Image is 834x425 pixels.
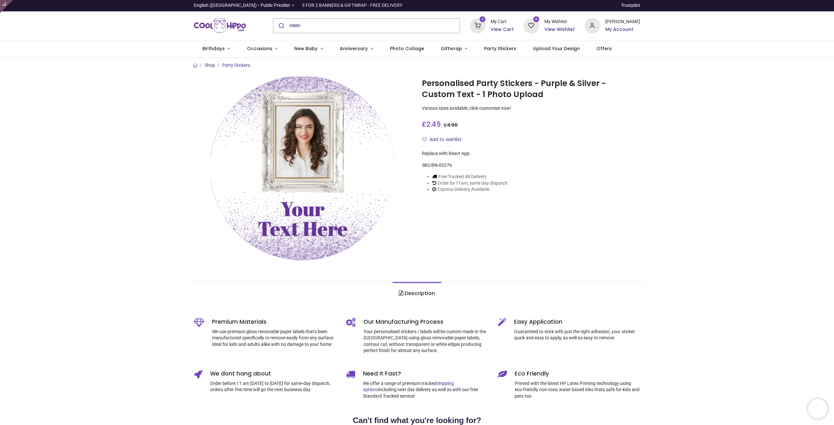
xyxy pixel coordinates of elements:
[515,380,640,400] p: Printed with the latest HP Latex Printing technology using eco-friendly non-toxic water based ink...
[222,63,250,68] a: Party Stickers
[484,45,516,52] span: Party Stickers
[514,329,640,341] p: Guaranteed to stick with just the right adhesion, your sticker quick and easy to apply, as well a...
[432,180,508,187] li: Order by 11am, same day dispatch
[247,45,272,52] span: Occasions
[621,2,640,9] a: Trustpilot
[605,26,640,33] a: My Account
[524,22,539,28] a: 0
[194,2,294,9] a: English ([GEOGRAPHIC_DATA]) •Public Pricelist
[544,26,575,33] a: View Wishlist
[422,105,640,112] p: Various sizes available, click customise now!
[331,40,381,57] a: Anniversary
[202,45,225,52] span: Birthdays
[432,40,476,57] a: Giftwrap
[286,40,332,57] a: New Baby
[544,19,575,25] div: My Wishlist
[294,45,318,52] span: New Baby
[364,318,488,326] h5: Our Manufacturing Process
[422,120,441,129] span: £
[194,17,246,35] img: Cool Hippo
[205,63,215,68] a: Shop
[340,45,368,52] span: Anniversary
[447,122,458,128] span: 4.98
[302,2,402,9] div: 3 FOR 2 BANNERS & GIFTWRAP - FREE DELIVERY
[363,380,488,400] p: We offer a range of premium tracked including next day delivery as well as with our free Standard...
[422,137,427,142] i: Add to wishlist
[470,22,485,28] a: 2
[194,40,238,57] a: Birthdays
[491,19,514,25] div: My Cart
[211,77,395,261] img: Personalised Party Stickers - Purple & Silver - Custom Text - 1 Photo Upload
[515,370,640,378] h5: Eco Friendly
[364,329,488,354] p: Your personalised stickers / labels will be custom made in the [GEOGRAPHIC_DATA] using gloss remo...
[212,329,336,348] p: We use premium gloss removable paper labels that's been manufactured specifically to remove easil...
[261,2,290,9] span: Public Pricelist
[363,370,488,378] h5: Need it Fast?
[444,122,458,128] span: £
[273,19,289,33] button: Submit
[210,380,336,393] p: Order before 11 am [DATE] to [DATE] for same-day dispatch, orders after this time will go the nex...
[390,45,424,52] span: Photo Collage
[533,16,539,22] sup: 0
[393,282,441,305] a: Description
[808,399,827,418] iframe: Brevo live chat
[422,162,640,169] div: SKU:
[441,45,462,52] span: Giftwrap
[210,370,336,378] h5: We dont hang about
[194,17,246,35] a: Logo of Cool Hippo
[432,174,508,180] li: Free Tracked 48 Delivery
[605,19,640,25] div: [PERSON_NAME]
[432,186,508,193] li: Express Delivery Available
[212,318,336,326] h5: Premium Materials
[426,120,441,129] span: 2.49
[491,26,514,33] a: View Cart
[422,78,640,100] h1: Personalised Party Stickers - Purple & Silver - Custom Text - 1 Photo Upload
[597,45,612,52] span: Offers
[480,16,486,22] sup: 2
[238,40,286,57] a: Occasions
[514,318,640,326] h5: Easy Application
[431,163,452,168] span: BN-03276
[422,150,640,157] div: Replace with React App.
[533,45,580,52] span: Upload Your Design
[422,134,467,145] button: Add to wishlistAdd to wishlist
